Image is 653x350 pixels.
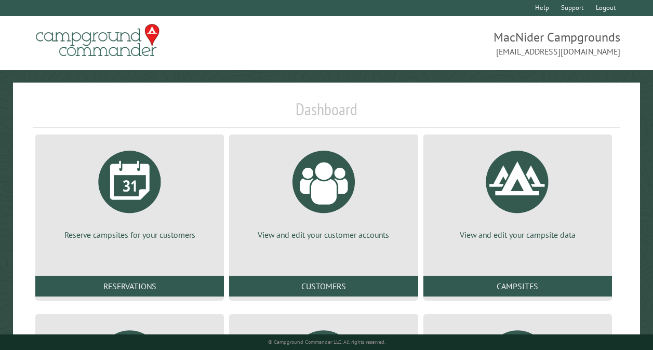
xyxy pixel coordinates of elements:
[33,99,620,128] h1: Dashboard
[242,229,405,240] p: View and edit your customer accounts
[436,143,599,240] a: View and edit your campsite data
[48,143,211,240] a: Reserve campsites for your customers
[48,229,211,240] p: Reserve campsites for your customers
[327,29,621,58] span: MacNider Campgrounds [EMAIL_ADDRESS][DOMAIN_NAME]
[436,229,599,240] p: View and edit your campsite data
[35,276,224,297] a: Reservations
[242,143,405,240] a: View and edit your customer accounts
[33,20,163,61] img: Campground Commander
[423,276,612,297] a: Campsites
[229,276,418,297] a: Customers
[268,339,385,345] small: © Campground Commander LLC. All rights reserved.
